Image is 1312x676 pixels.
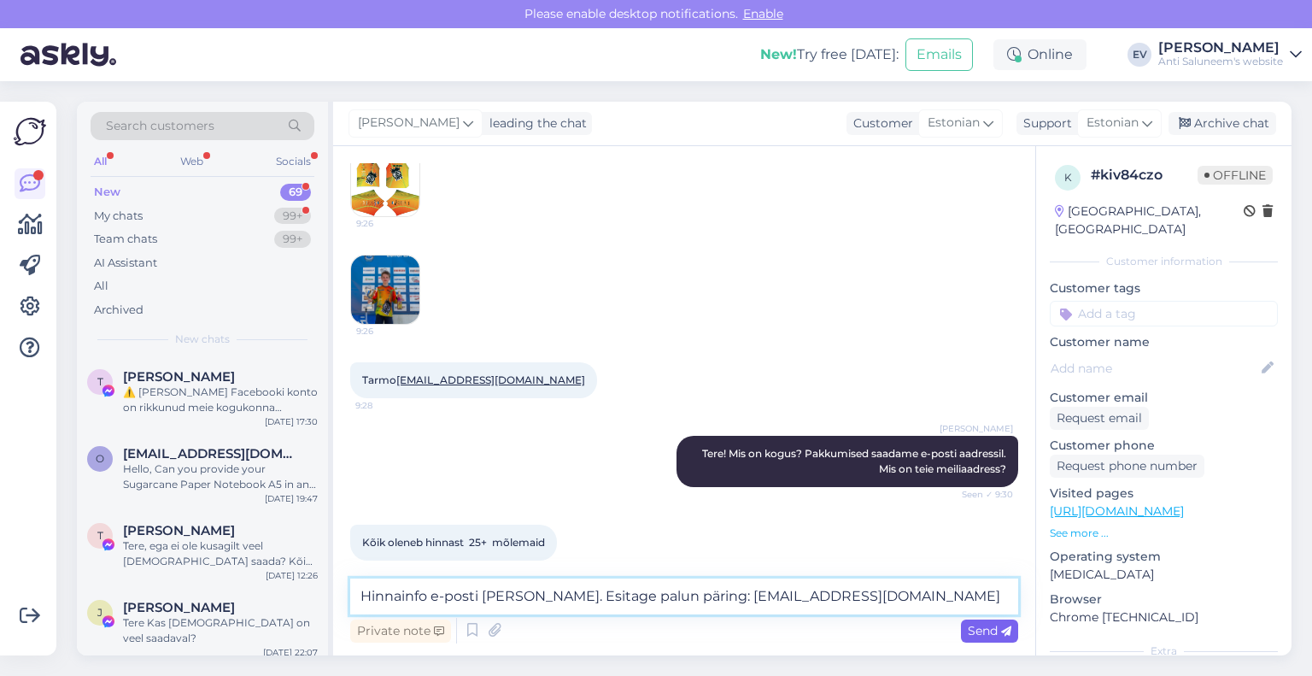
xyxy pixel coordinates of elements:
span: J [97,606,102,619]
div: # kiv84czo [1091,165,1198,185]
input: Add name [1051,359,1258,378]
span: Kõik oleneb hinnast 25+ mõlemaid [362,536,545,549]
div: 99+ [274,231,311,248]
div: EV [1127,43,1151,67]
a: [PERSON_NAME]Anti Saluneem's website [1158,41,1302,68]
div: Tere, ega ei ole kusagilt veel [DEMOGRAPHIC_DATA] saada? Kõik läksid välja [123,538,318,569]
p: See more ... [1050,526,1278,541]
div: Support [1016,115,1072,132]
div: [DATE] 12:26 [266,569,318,582]
span: Estonian [928,114,980,132]
span: T [97,529,103,542]
div: Web [177,150,207,173]
div: [DATE] 19:47 [265,492,318,505]
div: Team chats [94,231,157,248]
span: Enable [738,6,788,21]
a: [URL][DOMAIN_NAME] [1050,503,1184,519]
div: leading the chat [483,115,587,132]
span: Send [968,623,1011,638]
textarea: Hinnainfo e-posti [PERSON_NAME]. Esitage palun päring: [EMAIL_ADDRESS][DOMAIN_NAME] [350,579,1018,614]
p: Customer phone [1050,437,1278,455]
span: Offline [1198,166,1273,185]
div: Socials [272,150,314,173]
span: [PERSON_NAME] [358,114,460,132]
div: My chats [94,208,143,225]
div: Online [993,39,1086,70]
div: All [91,150,110,173]
span: 9:28 [355,399,419,412]
img: Attachment [351,148,419,216]
div: [DATE] 17:30 [265,415,318,428]
span: [PERSON_NAME] [940,422,1013,435]
span: otopix@gmail.com [123,446,301,461]
div: [PERSON_NAME] [1158,41,1283,55]
div: [DATE] 22:07 [263,646,318,659]
span: Triin Mägi [123,523,235,538]
span: 9:26 [356,325,420,338]
input: Add a tag [1050,301,1278,326]
div: 69 [280,184,311,201]
div: Request email [1050,407,1149,430]
div: [GEOGRAPHIC_DATA], [GEOGRAPHIC_DATA] [1055,203,1244,238]
span: New chats [175,332,230,347]
button: Emails [905,38,973,71]
div: Tere Kas [DEMOGRAPHIC_DATA] on veel saadaval? [123,615,318,646]
span: Tarmo [362,373,585,386]
div: Anti Saluneem's website [1158,55,1283,68]
p: Chrome [TECHNICAL_ID] [1050,608,1278,626]
span: Search customers [106,117,214,135]
p: Browser [1050,591,1278,608]
img: Askly Logo [14,115,46,148]
div: Archived [94,302,143,319]
div: New [94,184,120,201]
div: Hello, Can you provide your Sugarcane Paper Notebook A5 in an unlined (blank) version? The produc... [123,461,318,492]
span: T [97,375,103,388]
div: AI Assistant [94,255,157,272]
div: All [94,278,108,295]
span: 9:32 [355,561,419,574]
span: Tere! Mis on kogus? Pakkumised saadame e-posti aadressil. Mis on teie meiliaadress? [702,447,1009,475]
p: Customer tags [1050,279,1278,297]
span: Seen ✓ 9:30 [949,488,1013,501]
span: k [1064,171,1072,184]
span: Tom Haja [123,369,235,385]
div: ⚠️ [PERSON_NAME] Facebooki konto on rikkunud meie kogukonna standardeid. Meie süsteem on saanud p... [123,385,318,415]
div: Try free [DATE]: [760,44,899,65]
img: Attachment [351,256,419,324]
p: Visited pages [1050,485,1278,503]
p: Customer email [1050,389,1278,407]
p: Customer name [1050,333,1278,351]
div: Customer information [1050,254,1278,269]
p: [MEDICAL_DATA] [1050,566,1278,584]
a: [EMAIL_ADDRESS][DOMAIN_NAME] [396,373,585,386]
div: Archive chat [1168,112,1276,135]
span: o [96,452,104,465]
span: 9:26 [356,217,420,230]
div: Private note [350,620,451,643]
div: Request phone number [1050,455,1204,478]
div: Extra [1050,644,1278,659]
div: Customer [846,115,913,132]
p: Operating system [1050,548,1278,566]
span: Estonian [1086,114,1139,132]
span: Jaanika Palmik [123,600,235,615]
div: 99+ [274,208,311,225]
b: New! [760,46,797,62]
